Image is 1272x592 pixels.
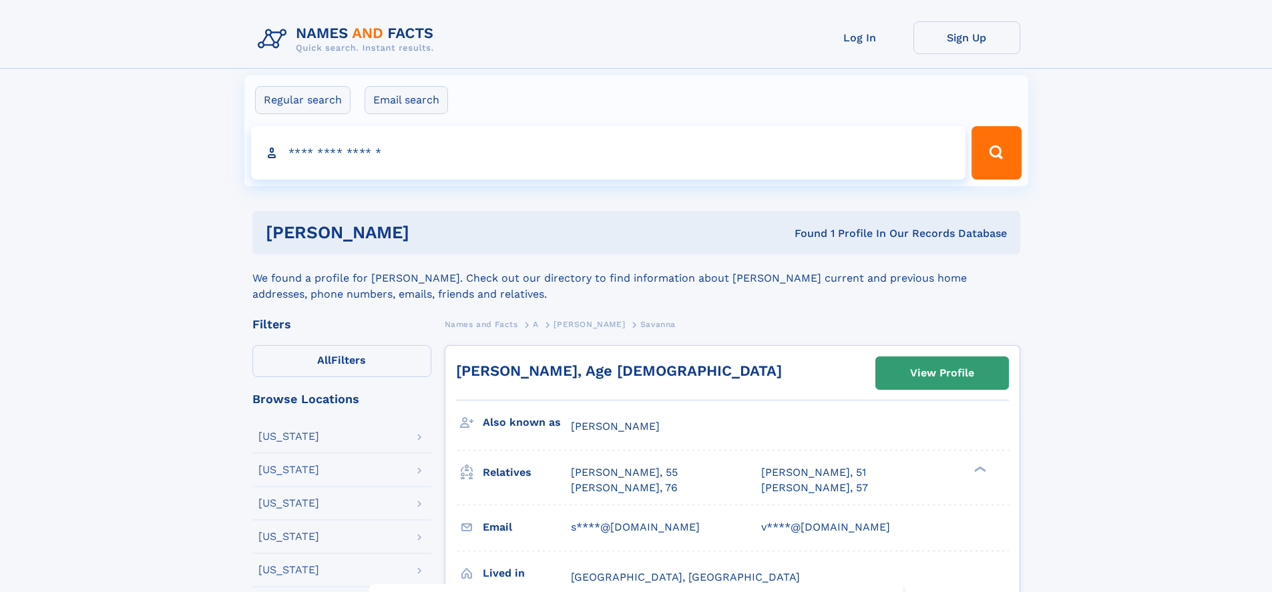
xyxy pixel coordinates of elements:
[554,316,625,332] a: [PERSON_NAME]
[554,320,625,329] span: [PERSON_NAME]
[876,357,1008,389] a: View Profile
[258,531,319,542] div: [US_STATE]
[258,431,319,442] div: [US_STATE]
[761,465,866,480] a: [PERSON_NAME], 51
[252,345,431,377] label: Filters
[533,316,539,332] a: A
[252,21,445,57] img: Logo Names and Facts
[571,481,678,495] a: [PERSON_NAME], 76
[365,86,448,114] label: Email search
[456,362,782,379] a: [PERSON_NAME], Age [DEMOGRAPHIC_DATA]
[761,481,868,495] a: [PERSON_NAME], 57
[483,562,571,585] h3: Lived in
[602,226,1007,241] div: Found 1 Profile In Our Records Database
[483,461,571,484] h3: Relatives
[483,411,571,434] h3: Also known as
[571,420,660,432] span: [PERSON_NAME]
[258,498,319,509] div: [US_STATE]
[252,318,431,330] div: Filters
[252,393,431,405] div: Browse Locations
[266,224,602,241] h1: [PERSON_NAME]
[913,21,1020,54] a: Sign Up
[971,465,987,474] div: ❯
[910,358,974,388] div: View Profile
[483,516,571,539] h3: Email
[255,86,351,114] label: Regular search
[445,316,518,332] a: Names and Facts
[317,354,331,366] span: All
[251,126,966,180] input: search input
[807,21,913,54] a: Log In
[252,254,1020,302] div: We found a profile for [PERSON_NAME]. Check out our directory to find information about [PERSON_N...
[640,320,676,329] span: Savanna
[571,571,800,583] span: [GEOGRAPHIC_DATA], [GEOGRAPHIC_DATA]
[258,465,319,475] div: [US_STATE]
[533,320,539,329] span: A
[972,126,1021,180] button: Search Button
[258,565,319,575] div: [US_STATE]
[571,465,678,480] a: [PERSON_NAME], 55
